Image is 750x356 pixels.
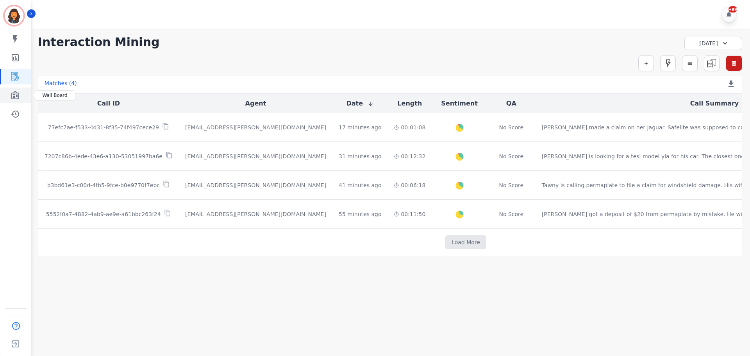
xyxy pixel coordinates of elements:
div: 00:06:18 [394,181,425,189]
button: Load More [445,235,486,249]
div: 17 minutes ago [339,123,381,131]
p: b3bd61e3-c00d-4fb5-9fce-b0e9770f7ebc [47,181,160,189]
div: [EMAIL_ADDRESS][PERSON_NAME][DOMAIN_NAME] [185,210,326,218]
div: No Score [499,210,523,218]
div: 00:12:32 [394,152,425,160]
div: [EMAIL_ADDRESS][PERSON_NAME][DOMAIN_NAME] [185,123,326,131]
div: No Score [499,181,523,189]
div: [EMAIL_ADDRESS][PERSON_NAME][DOMAIN_NAME] [185,152,326,160]
div: 41 minutes ago [339,181,381,189]
div: No Score [499,123,523,131]
p: 7207c86b-4ede-43e6-a130-53051997ba6e [45,152,162,160]
div: Matches ( 4 ) [45,79,77,90]
img: Bordered avatar [5,6,23,25]
div: 00:01:08 [394,123,425,131]
h1: Interaction Mining [38,35,160,49]
button: Date [346,99,374,108]
div: No Score [499,152,523,160]
div: 00:11:50 [394,210,425,218]
button: QA [506,99,516,108]
p: 77efc7ae-f533-4d31-8f35-74f497cece29 [48,123,159,131]
button: Call ID [97,99,120,108]
div: [DATE] [684,37,742,50]
p: 5552f0a7-4882-4ab9-ae9e-a61bbc263f24 [46,210,161,218]
div: 31 minutes ago [339,152,381,160]
button: Agent [245,99,266,108]
div: +99 [729,6,737,13]
div: [EMAIL_ADDRESS][PERSON_NAME][DOMAIN_NAME] [185,181,326,189]
button: Sentiment [441,99,477,108]
button: Length [397,99,422,108]
div: 55 minutes ago [339,210,381,218]
button: Call Summary [690,99,739,108]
